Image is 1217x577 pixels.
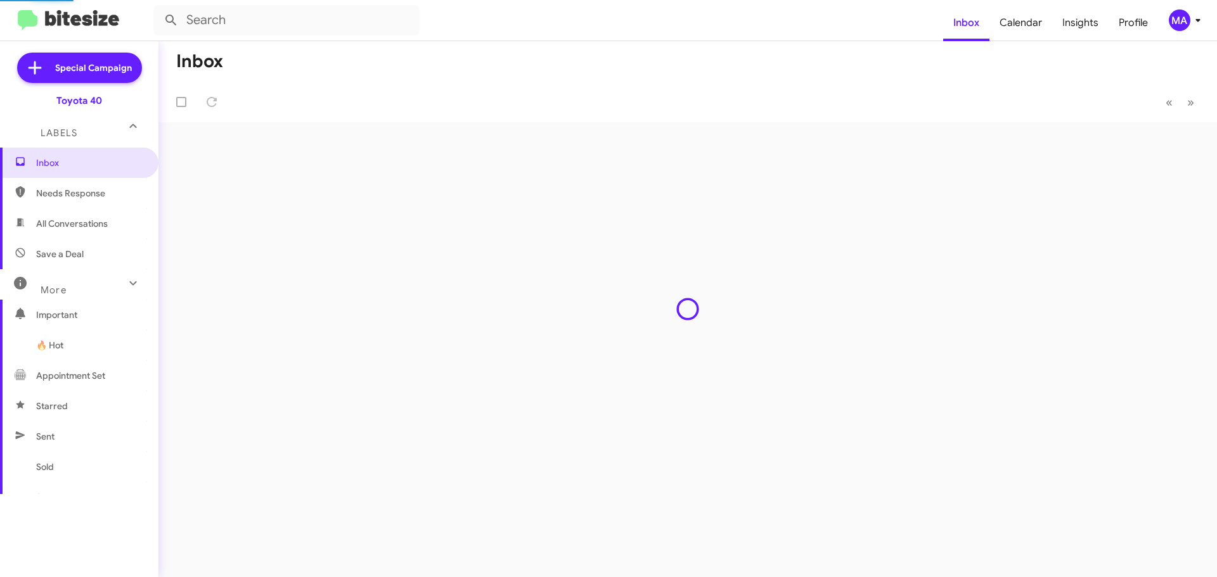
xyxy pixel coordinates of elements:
[36,400,68,412] span: Starred
[176,51,223,72] h1: Inbox
[1169,10,1190,31] div: MA
[41,127,77,139] span: Labels
[1158,89,1180,115] button: Previous
[36,460,54,473] span: Sold
[36,491,103,504] span: Sold Responded
[56,94,102,107] div: Toyota 40
[36,248,84,260] span: Save a Deal
[1187,94,1194,110] span: »
[36,430,55,443] span: Sent
[1180,89,1202,115] button: Next
[1166,94,1173,110] span: «
[1159,89,1202,115] nav: Page navigation example
[55,61,132,74] span: Special Campaign
[36,308,144,321] span: Important
[41,284,67,296] span: More
[943,4,989,41] a: Inbox
[1052,4,1109,41] a: Insights
[36,339,63,352] span: 🔥 Hot
[17,53,142,83] a: Special Campaign
[36,187,144,200] span: Needs Response
[36,156,144,169] span: Inbox
[36,369,105,382] span: Appointment Set
[1158,10,1203,31] button: MA
[36,217,108,230] span: All Conversations
[1109,4,1158,41] a: Profile
[989,4,1052,41] a: Calendar
[153,5,420,35] input: Search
